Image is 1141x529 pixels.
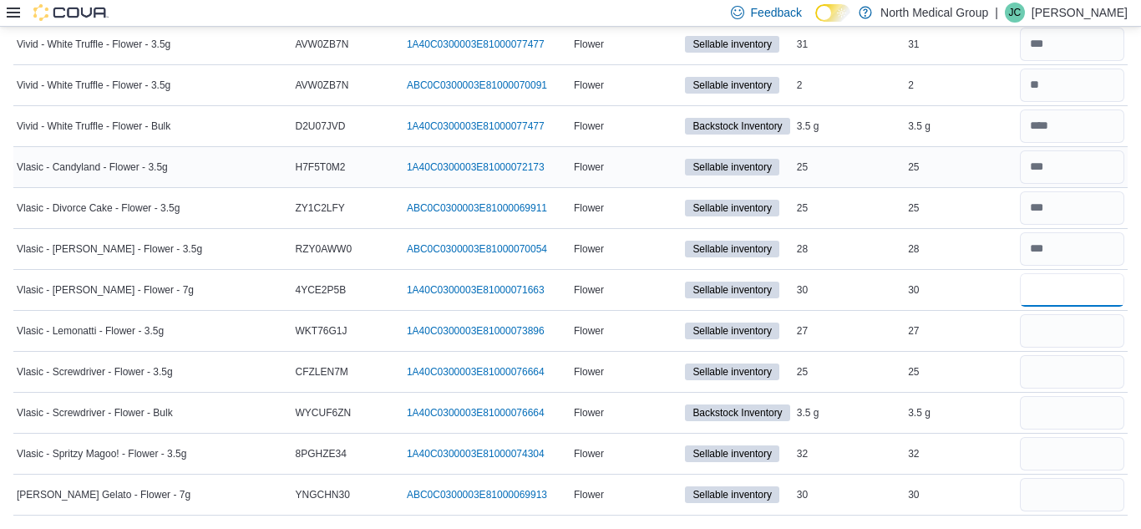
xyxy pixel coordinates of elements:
[685,282,779,298] span: Sellable inventory
[692,119,782,134] span: Backstock Inventory
[296,447,347,460] span: 8PGHZE34
[574,406,604,420] span: Flower
[1009,3,1022,23] span: JC
[692,201,772,216] span: Sellable inventory
[905,321,1016,341] div: 27
[407,365,545,379] a: 1A40C0300003E81000076664
[407,283,545,297] a: 1A40C0300003E81000071663
[692,446,772,461] span: Sellable inventory
[407,201,547,215] a: ABC0C0300003E81000069911
[17,447,186,460] span: Vlasic - Spritzy Magoo! - Flower - 3.5g
[1032,3,1128,23] p: [PERSON_NAME]
[794,34,905,54] div: 31
[905,403,1016,423] div: 3.5 g
[692,405,782,420] span: Backstock Inventory
[407,324,545,338] a: 1A40C0300003E81000073896
[692,282,772,298] span: Sellable inventory
[296,324,347,338] span: WKT76G1J
[574,201,604,215] span: Flower
[296,406,352,420] span: WYCUF6ZN
[905,485,1016,505] div: 30
[574,365,604,379] span: Flower
[407,38,545,51] a: 1A40C0300003E81000077477
[296,488,350,501] span: YNGCHN30
[794,280,905,300] div: 30
[33,4,109,21] img: Cova
[905,75,1016,95] div: 2
[407,488,547,501] a: ABC0C0300003E81000069913
[296,365,348,379] span: CFZLEN7M
[17,201,180,215] span: Vlasic - Divorce Cake - Flower - 3.5g
[407,242,547,256] a: ABC0C0300003E81000070054
[905,116,1016,136] div: 3.5 g
[685,364,779,380] span: Sellable inventory
[574,120,604,133] span: Flower
[692,78,772,93] span: Sellable inventory
[692,487,772,502] span: Sellable inventory
[1005,3,1025,23] div: John Clark
[880,3,988,23] p: North Medical Group
[685,159,779,175] span: Sellable inventory
[692,323,772,338] span: Sellable inventory
[685,241,779,257] span: Sellable inventory
[751,4,802,21] span: Feedback
[407,447,545,460] a: 1A40C0300003E81000074304
[17,324,164,338] span: Vlasic - Lemonatti - Flower - 3.5g
[685,118,789,135] span: Backstock Inventory
[17,160,168,174] span: Vlasic - Candyland - Flower - 3.5g
[17,120,170,133] span: Vivid - White Truffle - Flower - Bulk
[17,38,170,51] span: Vivid - White Truffle - Flower - 3.5g
[794,321,905,341] div: 27
[794,198,905,218] div: 25
[905,239,1016,259] div: 28
[685,404,789,421] span: Backstock Inventory
[692,160,772,175] span: Sellable inventory
[407,160,545,174] a: 1A40C0300003E81000072173
[17,242,202,256] span: Vlasic - [PERSON_NAME] - Flower - 3.5g
[905,280,1016,300] div: 30
[296,160,346,174] span: H7F5T0M2
[905,157,1016,177] div: 25
[574,324,604,338] span: Flower
[685,200,779,216] span: Sellable inventory
[794,116,905,136] div: 3.5 g
[794,157,905,177] div: 25
[574,283,604,297] span: Flower
[794,362,905,382] div: 25
[296,79,349,92] span: AVW0ZB7N
[685,486,779,503] span: Sellable inventory
[574,160,604,174] span: Flower
[296,38,349,51] span: AVW0ZB7N
[17,283,194,297] span: Vlasic - [PERSON_NAME] - Flower - 7g
[794,485,905,505] div: 30
[17,365,173,379] span: Vlasic - Screwdriver - Flower - 3.5g
[17,406,173,420] span: Vlasic - Screwdriver - Flower - Bulk
[685,323,779,339] span: Sellable inventory
[995,3,998,23] p: |
[407,120,545,133] a: 1A40C0300003E81000077477
[905,444,1016,464] div: 32
[815,4,850,22] input: Dark Mode
[407,79,547,92] a: ABC0C0300003E81000070091
[685,36,779,53] span: Sellable inventory
[296,242,352,256] span: RZY0AWW0
[692,37,772,52] span: Sellable inventory
[692,242,772,257] span: Sellable inventory
[574,38,604,51] span: Flower
[685,77,779,94] span: Sellable inventory
[692,364,772,379] span: Sellable inventory
[296,120,346,133] span: D2U07JVD
[574,79,604,92] span: Flower
[296,283,347,297] span: 4YCE2P5B
[905,34,1016,54] div: 31
[17,79,170,92] span: Vivid - White Truffle - Flower - 3.5g
[296,201,345,215] span: ZY1C2LFY
[574,242,604,256] span: Flower
[17,488,190,501] span: [PERSON_NAME] Gelato - Flower - 7g
[407,406,545,420] a: 1A40C0300003E81000076664
[685,445,779,462] span: Sellable inventory
[905,198,1016,218] div: 25
[794,403,905,423] div: 3.5 g
[815,22,816,23] span: Dark Mode
[794,75,905,95] div: 2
